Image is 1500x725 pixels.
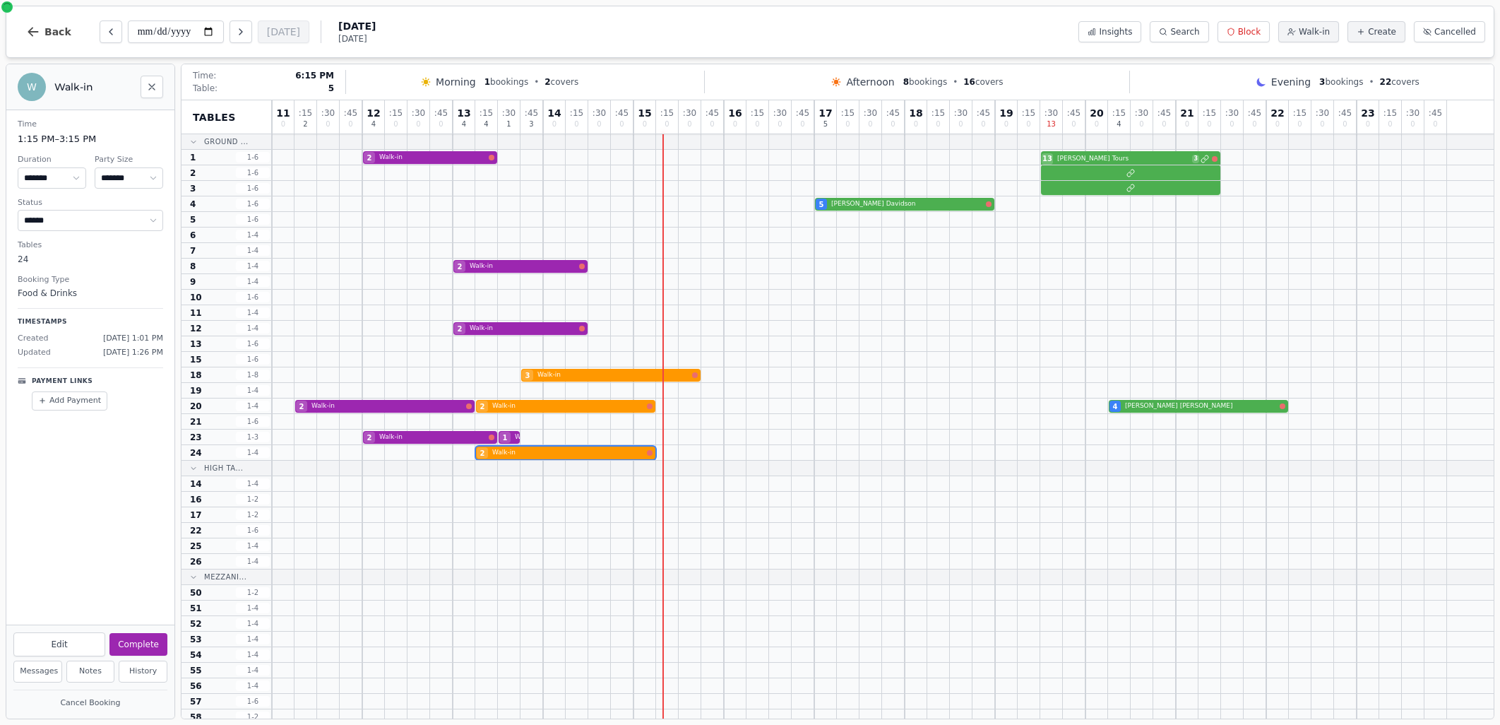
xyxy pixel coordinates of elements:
[15,15,83,49] button: Back
[190,167,196,179] span: 2
[1414,21,1485,42] button: Cancelled
[1369,76,1374,88] span: •
[13,632,105,656] button: Edit
[534,76,539,88] span: •
[18,119,163,131] dt: Time
[18,287,163,300] dd: Food & Drinks
[18,347,51,359] span: Updated
[1170,26,1199,37] span: Search
[1319,76,1363,88] span: bookings
[295,70,334,81] span: 6:15 PM
[683,109,696,117] span: : 30
[1022,109,1035,117] span: : 15
[1252,121,1256,128] span: 0
[18,317,163,327] p: Timestamps
[1299,26,1330,37] span: Walk-in
[190,478,202,490] span: 14
[665,121,669,128] span: 0
[480,401,485,412] span: 2
[338,19,376,33] span: [DATE]
[458,261,463,272] span: 2
[728,108,742,118] span: 16
[13,695,167,712] button: Cancel Booking
[281,121,285,128] span: 0
[18,240,163,252] dt: Tables
[1225,109,1239,117] span: : 30
[999,108,1013,118] span: 19
[190,230,196,241] span: 6
[1207,121,1211,128] span: 0
[18,154,86,166] dt: Duration
[236,385,270,396] span: 1 - 4
[190,587,202,599] span: 50
[492,448,644,458] span: Walk-in
[190,494,202,505] span: 16
[434,109,448,117] span: : 45
[258,20,309,43] button: [DATE]
[193,83,218,94] span: Table:
[236,494,270,505] span: 1 - 2
[236,525,270,536] span: 1 - 6
[190,245,196,257] span: 7
[109,633,167,656] button: Complete
[190,370,202,381] span: 18
[1338,109,1352,117] span: : 45
[236,261,270,271] span: 1 - 4
[1293,109,1306,117] span: : 15
[236,323,270,334] span: 1 - 4
[371,121,376,128] span: 4
[845,121,850,128] span: 0
[958,121,963,128] span: 0
[1366,121,1370,128] span: 0
[470,324,576,334] span: Walk-in
[32,377,93,387] p: Payment Links
[751,109,764,117] span: : 15
[348,121,352,128] span: 0
[193,70,216,81] span: Time:
[1004,121,1008,128] span: 0
[236,370,270,380] span: 1 - 8
[1117,121,1121,128] span: 4
[1180,108,1194,118] span: 21
[236,541,270,551] span: 1 - 4
[1192,155,1199,163] span: 3
[841,109,855,117] span: : 15
[236,665,270,676] span: 1 - 4
[236,401,270,411] span: 1 - 4
[1388,121,1392,128] span: 0
[367,108,380,118] span: 12
[32,391,107,411] button: Add Payment
[1139,121,1143,128] span: 0
[190,261,196,272] span: 8
[570,109,583,117] span: : 15
[547,108,561,118] span: 14
[1057,154,1189,164] span: [PERSON_NAME] Tours
[299,109,312,117] span: : 15
[190,199,196,210] span: 4
[18,333,49,345] span: Created
[190,307,202,319] span: 11
[204,463,243,473] span: High Ta...
[778,121,782,128] span: 0
[190,183,196,194] span: 3
[1047,121,1056,128] span: 13
[190,696,202,707] span: 57
[54,80,132,94] h2: Walk-in
[303,121,307,128] span: 2
[953,76,958,88] span: •
[574,121,578,128] span: 0
[204,572,246,582] span: Mezzani...
[367,153,372,163] span: 2
[193,110,236,124] span: Tables
[190,385,202,396] span: 19
[190,634,202,645] span: 53
[95,154,163,166] dt: Party Size
[236,447,270,458] span: 1 - 4
[236,634,270,644] span: 1 - 4
[1044,109,1058,117] span: : 30
[190,292,202,303] span: 10
[800,121,804,128] span: 0
[326,121,330,128] span: 0
[190,214,196,225] span: 5
[18,73,46,101] div: W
